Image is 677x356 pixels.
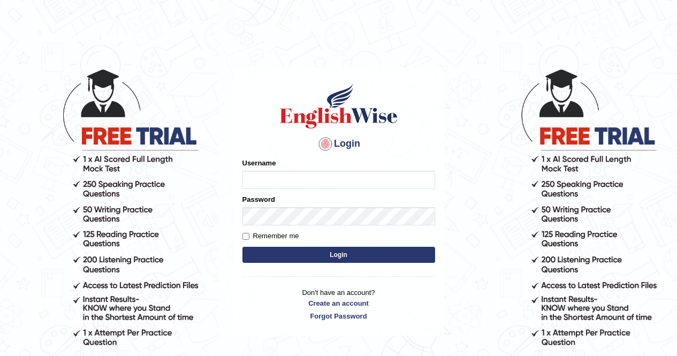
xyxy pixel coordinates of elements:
p: Don't have an account? [242,287,435,321]
label: Remember me [242,231,299,241]
button: Login [242,247,435,263]
label: Password [242,194,275,204]
a: Create an account [242,298,435,308]
h4: Login [242,135,435,153]
label: Username [242,158,276,168]
input: Remember me [242,233,249,240]
a: Forgot Password [242,311,435,321]
img: Logo of English Wise sign in for intelligent practice with AI [278,82,400,130]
